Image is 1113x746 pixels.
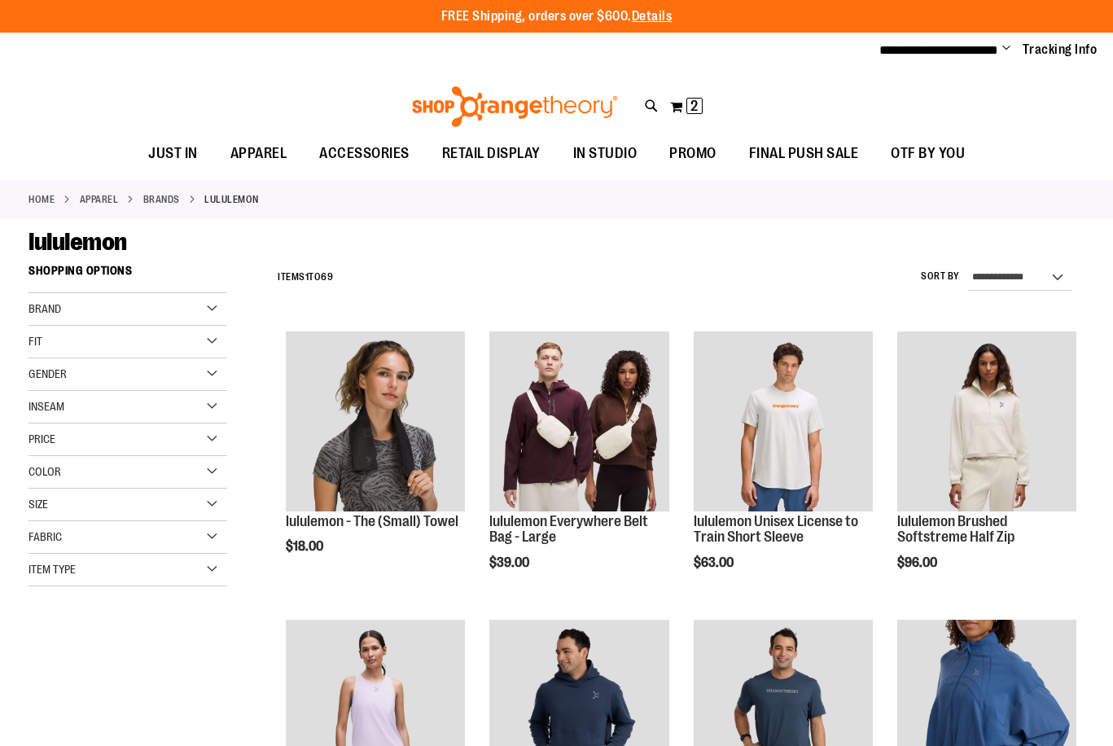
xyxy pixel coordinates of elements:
[286,513,458,529] a: lululemon - The (Small) Towel
[305,271,309,283] span: 1
[489,331,668,511] img: lululemon Everywhere Belt Bag - Large
[303,135,426,173] a: ACCESSORIES
[28,465,61,478] span: Color
[28,400,64,413] span: Inseam
[653,135,733,173] a: PROMO
[28,367,67,380] span: Gender
[80,192,119,207] a: APPAREL
[669,135,716,172] span: PROMO
[426,135,557,173] a: RETAIL DISPLAY
[1023,41,1098,59] a: Tracking Info
[441,7,673,26] p: FREE Shipping, orders over $600.
[557,135,654,173] a: IN STUDIO
[897,555,940,570] span: $96.00
[278,323,473,595] div: product
[891,135,965,172] span: OTF BY YOU
[733,135,875,173] a: FINAL PUSH SALE
[410,86,620,127] img: Shop Orangetheory
[690,98,698,114] span: 2
[321,271,333,283] span: 69
[921,270,960,283] label: Sort By
[489,513,648,546] a: lululemon Everywhere Belt Bag - Large
[28,192,55,207] a: Home
[481,323,677,612] div: product
[28,335,42,348] span: Fit
[686,323,881,612] div: product
[28,257,227,293] strong: Shopping Options
[694,555,736,570] span: $63.00
[286,539,326,554] span: $18.00
[286,331,465,511] img: lululemon - The (Small) Towel
[489,331,668,513] a: lululemon Everywhere Belt Bag - Large
[148,135,198,172] span: JUST IN
[694,331,873,511] img: lululemon Unisex License to Train Short Sleeve
[28,563,76,576] span: Item Type
[1002,42,1010,58] button: Account menu
[28,498,48,511] span: Size
[143,192,180,207] a: BRANDS
[489,555,532,570] span: $39.00
[28,228,127,256] span: lululemon
[28,432,55,445] span: Price
[319,135,410,172] span: ACCESSORIES
[28,530,62,543] span: Fabric
[442,135,541,172] span: RETAIL DISPLAY
[632,9,673,24] a: Details
[214,135,304,172] a: APPAREL
[889,323,1085,612] div: product
[286,331,465,513] a: lululemon - The (Small) Towel
[897,331,1076,513] a: lululemon Brushed Softstreme Half Zip
[694,331,873,513] a: lululemon Unisex License to Train Short Sleeve
[874,135,981,173] a: OTF BY YOU
[897,513,1014,546] a: lululemon Brushed Softstreme Half Zip
[278,265,333,290] h2: Items to
[694,513,858,546] a: lululemon Unisex License to Train Short Sleeve
[204,192,259,207] strong: lululemon
[132,135,214,173] a: JUST IN
[28,302,61,315] span: Brand
[573,135,638,172] span: IN STUDIO
[749,135,859,172] span: FINAL PUSH SALE
[897,331,1076,511] img: lululemon Brushed Softstreme Half Zip
[230,135,287,172] span: APPAREL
